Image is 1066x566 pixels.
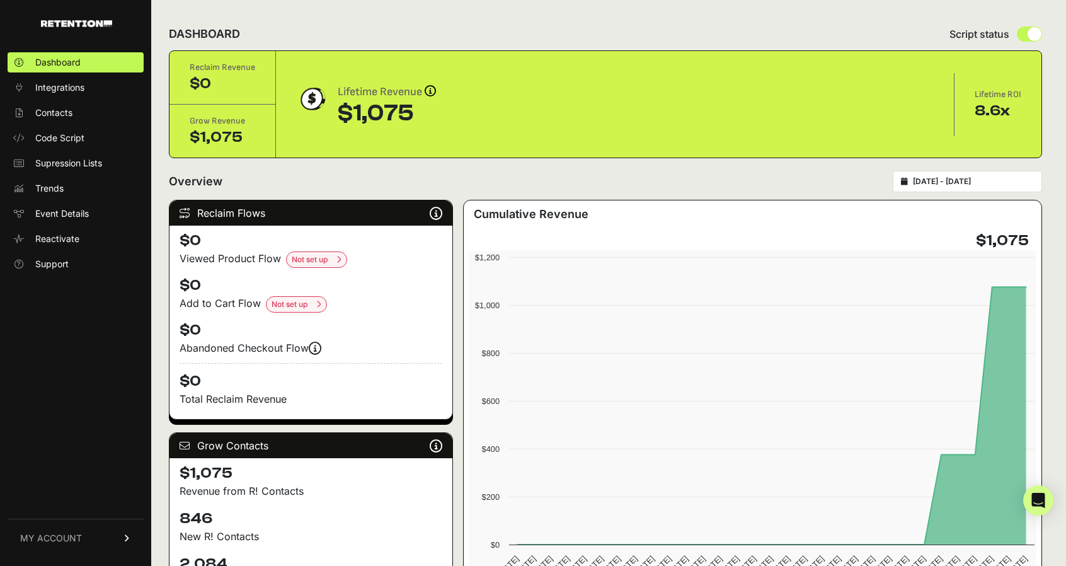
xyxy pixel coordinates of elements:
h4: 846 [180,509,442,529]
span: Reactivate [35,233,79,245]
h4: $1,075 [180,463,442,483]
span: Support [35,258,69,270]
text: $1,000 [475,301,500,310]
span: Trends [35,182,64,195]
span: Supression Lists [35,157,102,170]
a: Code Script [8,128,144,148]
div: Open Intercom Messenger [1023,485,1053,516]
a: Integrations [8,78,144,98]
h4: $0 [180,363,442,391]
text: $1,200 [475,253,500,262]
a: Dashboard [8,52,144,72]
span: Dashboard [35,56,81,69]
div: $1,075 [190,127,255,147]
img: Retention.com [41,20,112,27]
div: $1,075 [338,101,436,126]
span: Script status [949,26,1009,42]
text: $0 [491,540,500,550]
div: Lifetime ROI [975,88,1021,101]
div: Grow Revenue [190,115,255,127]
a: Trends [8,178,144,199]
div: Reclaim Revenue [190,61,255,74]
p: Total Reclaim Revenue [180,391,442,407]
h4: $0 [180,275,442,296]
div: Abandoned Checkout Flow [180,340,442,355]
div: 8.6x [975,101,1021,121]
a: Supression Lists [8,153,144,173]
a: MY ACCOUNT [8,519,144,557]
span: MY ACCOUNT [20,532,82,545]
div: Reclaim Flows [169,200,452,226]
h2: DASHBOARD [169,25,240,43]
div: Lifetime Revenue [338,83,436,101]
div: $0 [190,74,255,94]
text: $400 [482,444,500,454]
h4: $0 [180,231,442,251]
span: Code Script [35,132,84,144]
img: dollar-coin-05c43ed7efb7bc0c12610022525b4bbbb207c7efeef5aecc26f025e68dcafac9.png [296,83,328,115]
a: Reactivate [8,229,144,249]
span: Event Details [35,207,89,220]
div: Add to Cart Flow [180,296,442,313]
text: $600 [482,396,500,406]
h2: Overview [169,173,222,190]
a: Event Details [8,204,144,224]
text: $800 [482,349,500,358]
h4: $1,075 [976,231,1029,251]
h3: Cumulative Revenue [474,205,588,223]
span: Integrations [35,81,84,94]
p: Revenue from R! Contacts [180,483,442,499]
text: $200 [482,492,500,502]
h4: $0 [180,320,442,340]
div: Grow Contacts [169,433,452,458]
div: Viewed Product Flow [180,251,442,268]
a: Contacts [8,103,144,123]
span: Contacts [35,107,72,119]
a: Support [8,254,144,274]
p: New R! Contacts [180,529,442,544]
